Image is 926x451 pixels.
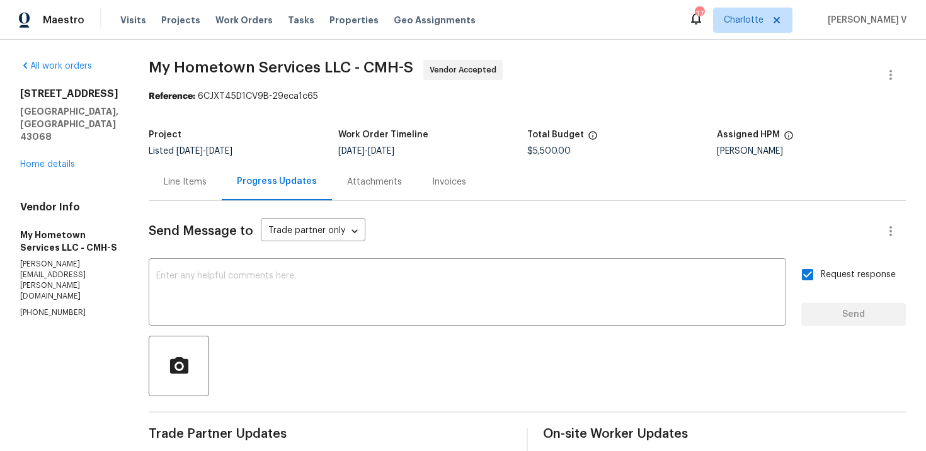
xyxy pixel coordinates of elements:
span: My Hometown Services LLC - CMH-S [149,60,413,75]
a: All work orders [20,62,92,71]
h5: Work Order Timeline [338,130,428,139]
span: Work Orders [215,14,273,26]
a: Home details [20,160,75,169]
b: Reference: [149,92,195,101]
span: $5,500.00 [527,147,571,156]
div: Attachments [347,176,402,188]
div: Trade partner only [261,221,365,242]
span: Properties [329,14,379,26]
h5: Total Budget [527,130,584,139]
span: - [176,147,232,156]
span: Charlotte [724,14,763,26]
div: [PERSON_NAME] [717,147,906,156]
h2: [STREET_ADDRESS] [20,88,118,100]
span: Vendor Accepted [430,64,501,76]
span: Projects [161,14,200,26]
p: [PERSON_NAME][EMAIL_ADDRESS][PERSON_NAME][DOMAIN_NAME] [20,259,118,302]
h5: My Hometown Services LLC - CMH-S [20,229,118,254]
span: [PERSON_NAME] V [823,14,907,26]
span: The hpm assigned to this work order. [784,130,794,147]
div: Progress Updates [237,175,317,188]
h5: Project [149,130,181,139]
span: [DATE] [176,147,203,156]
span: On-site Worker Updates [543,428,906,440]
h4: Vendor Info [20,201,118,214]
span: Geo Assignments [394,14,476,26]
div: 6CJXT45D1CV9B-29eca1c65 [149,90,906,103]
span: Send Message to [149,225,253,237]
h5: Assigned HPM [717,130,780,139]
span: Request response [821,268,896,282]
div: 37 [695,8,704,20]
p: [PHONE_NUMBER] [20,307,118,318]
span: [DATE] [338,147,365,156]
span: Visits [120,14,146,26]
h5: [GEOGRAPHIC_DATA], [GEOGRAPHIC_DATA] 43068 [20,105,118,143]
span: Listed [149,147,232,156]
span: Tasks [288,16,314,25]
span: - [338,147,394,156]
span: [DATE] [206,147,232,156]
span: Maestro [43,14,84,26]
span: Trade Partner Updates [149,428,512,440]
span: The total cost of line items that have been proposed by Opendoor. This sum includes line items th... [588,130,598,147]
span: [DATE] [368,147,394,156]
div: Invoices [432,176,466,188]
div: Line Items [164,176,207,188]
